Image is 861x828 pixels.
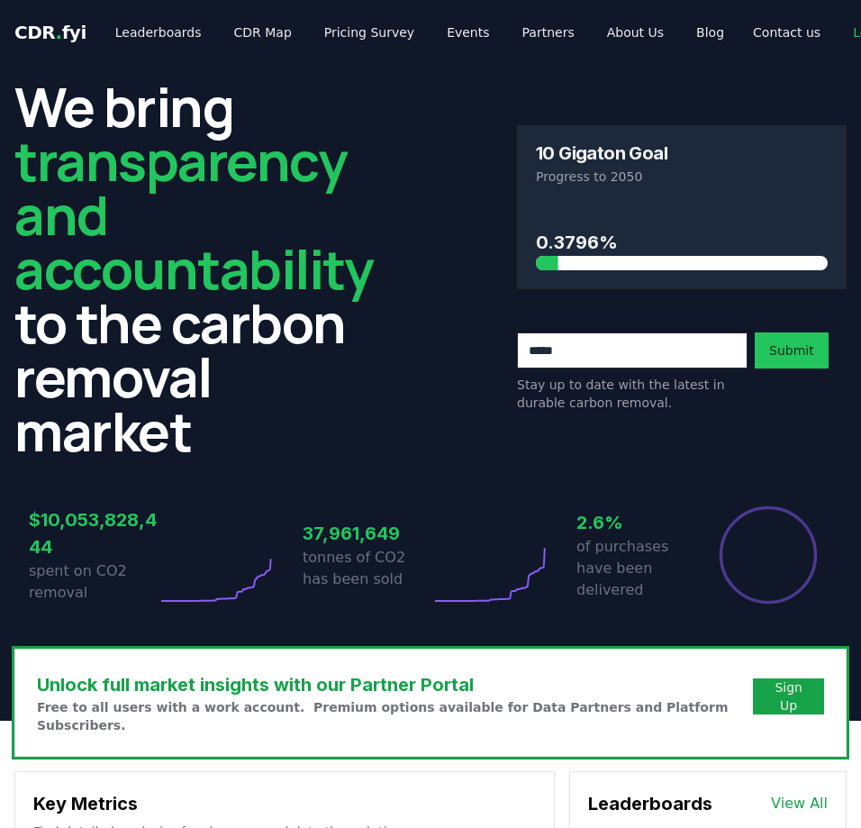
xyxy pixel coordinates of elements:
[29,560,157,604] p: spent on CO2 removal
[771,793,828,814] a: View All
[753,678,824,714] button: Sign Up
[303,520,430,547] h3: 37,961,649
[14,22,86,43] span: CDR fyi
[755,332,829,369] button: Submit
[56,22,62,43] span: .
[536,229,828,256] h3: 0.3796%
[576,509,704,536] h3: 2.6%
[310,16,429,49] a: Pricing Survey
[101,16,216,49] a: Leaderboards
[14,79,373,458] h2: We bring to the carbon removal market
[101,16,739,49] nav: Main
[536,144,667,162] h3: 10 Gigaton Goal
[588,790,712,817] h3: Leaderboards
[536,168,828,186] p: Progress to 2050
[14,20,86,45] a: CDR.fyi
[432,16,503,49] a: Events
[576,536,704,601] p: of purchases have been delivered
[767,678,810,714] a: Sign Up
[517,376,748,412] p: Stay up to date with the latest in durable carbon removal.
[14,123,373,305] span: transparency and accountability
[508,16,589,49] a: Partners
[739,16,835,49] a: Contact us
[303,547,430,590] p: tonnes of CO2 has been sold
[718,505,819,605] div: Percentage of sales delivered
[33,790,536,817] h3: Key Metrics
[593,16,678,49] a: About Us
[37,671,753,698] h3: Unlock full market insights with our Partner Portal
[37,698,753,734] p: Free to all users with a work account. Premium options available for Data Partners and Platform S...
[220,16,306,49] a: CDR Map
[682,16,739,49] a: Blog
[29,506,157,560] h3: $10,053,828,444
